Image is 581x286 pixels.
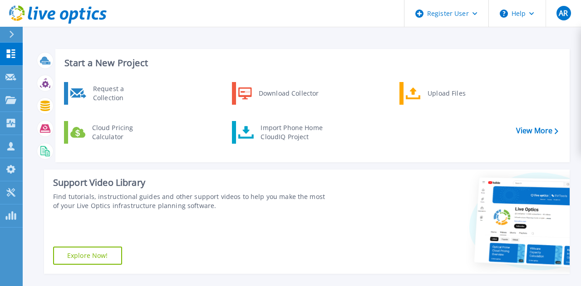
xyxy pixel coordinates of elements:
[399,82,492,105] a: Upload Files
[559,10,568,17] span: AR
[423,84,490,102] div: Upload Files
[232,82,325,105] a: Download Collector
[64,121,157,144] a: Cloud Pricing Calculator
[88,123,155,141] div: Cloud Pricing Calculator
[516,126,558,135] a: View More
[53,247,122,265] a: Explore Now!
[53,177,326,189] div: Support Video Library
[64,82,157,105] a: Request a Collection
[254,84,323,102] div: Download Collector
[64,58,558,68] h3: Start a New Project
[89,84,155,102] div: Request a Collection
[256,123,327,141] div: Import Phone Home CloudIQ Project
[53,192,326,210] div: Find tutorials, instructional guides and other support videos to help you make the most of your L...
